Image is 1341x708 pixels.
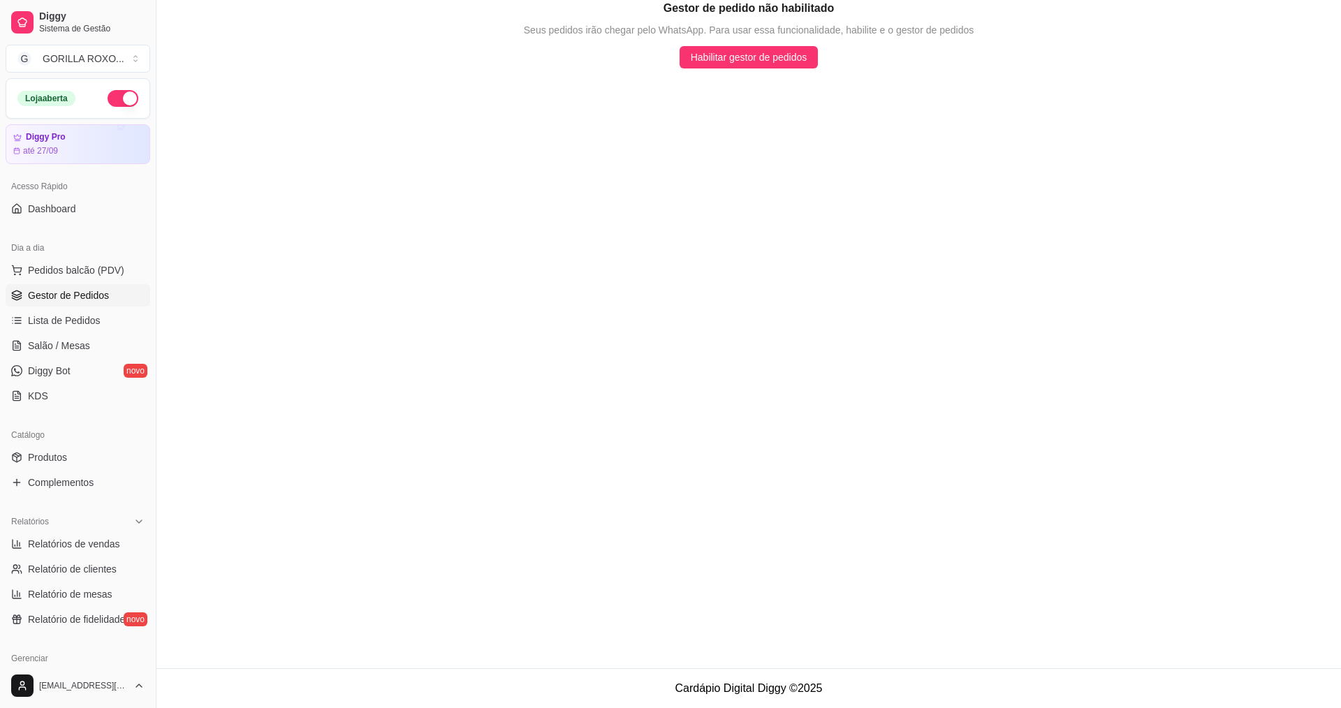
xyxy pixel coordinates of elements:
[28,537,120,551] span: Relatórios de vendas
[6,45,150,73] button: Select a team
[680,46,819,68] button: Habilitar gestor de pedidos
[6,237,150,259] div: Dia a dia
[28,314,101,327] span: Lista de Pedidos
[28,202,76,216] span: Dashboard
[28,612,125,626] span: Relatório de fidelidade
[28,288,109,302] span: Gestor de Pedidos
[28,339,90,353] span: Salão / Mesas
[6,647,150,670] div: Gerenciar
[28,450,67,464] span: Produtos
[6,6,150,39] a: DiggySistema de Gestão
[6,533,150,555] a: Relatórios de vendas
[28,364,71,378] span: Diggy Bot
[6,334,150,357] a: Salão / Mesas
[23,145,58,156] article: até 27/09
[6,259,150,281] button: Pedidos balcão (PDV)
[39,10,145,23] span: Diggy
[11,516,49,527] span: Relatórios
[39,23,145,34] span: Sistema de Gestão
[28,562,117,576] span: Relatório de clientes
[6,360,150,382] a: Diggy Botnovo
[108,90,138,107] button: Alterar Status
[28,263,124,277] span: Pedidos balcão (PDV)
[524,22,974,38] span: Seus pedidos irão chegar pelo WhatsApp. Para usar essa funcionalidade, habilite e o gestor de ped...
[6,558,150,580] a: Relatório de clientes
[28,389,48,403] span: KDS
[6,175,150,198] div: Acesso Rápido
[6,198,150,220] a: Dashboard
[6,424,150,446] div: Catálogo
[691,50,807,65] span: Habilitar gestor de pedidos
[6,385,150,407] a: KDS
[6,446,150,469] a: Produtos
[6,124,150,164] a: Diggy Proaté 27/09
[6,284,150,307] a: Gestor de Pedidos
[6,669,150,702] button: [EMAIL_ADDRESS][DOMAIN_NAME]
[6,608,150,630] a: Relatório de fidelidadenovo
[6,583,150,605] a: Relatório de mesas
[156,668,1341,708] footer: Cardápio Digital Diggy © 2025
[6,471,150,494] a: Complementos
[39,680,128,691] span: [EMAIL_ADDRESS][DOMAIN_NAME]
[6,309,150,332] a: Lista de Pedidos
[28,475,94,489] span: Complementos
[17,52,31,66] span: G
[28,587,112,601] span: Relatório de mesas
[17,91,75,106] div: Loja aberta
[43,52,124,66] div: GORILLA ROXO ...
[26,132,66,142] article: Diggy Pro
